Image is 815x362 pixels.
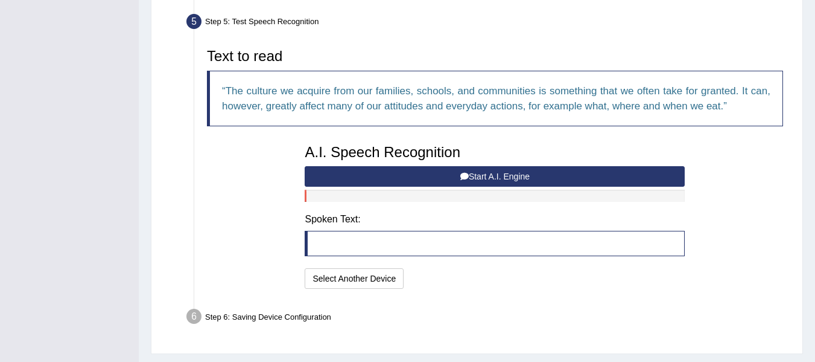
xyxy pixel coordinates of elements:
[207,48,783,64] h3: Text to read
[222,85,770,112] q: The culture we acquire from our families, schools, and communities is something that we often tak...
[305,214,685,225] h4: Spoken Text:
[181,305,797,332] div: Step 6: Saving Device Configuration
[181,10,797,37] div: Step 5: Test Speech Recognition
[305,268,404,289] button: Select Another Device
[305,166,685,187] button: Start A.I. Engine
[305,144,685,160] h3: A.I. Speech Recognition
